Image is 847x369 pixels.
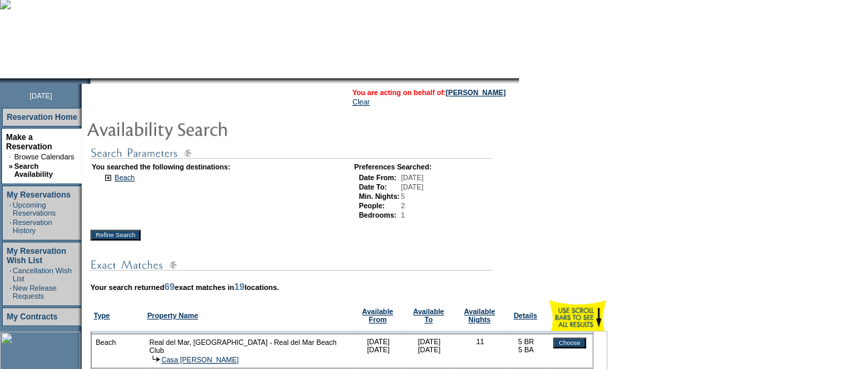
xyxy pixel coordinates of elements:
[29,92,52,100] span: [DATE]
[114,173,135,181] a: Beach
[234,281,245,292] span: 19
[7,190,70,200] a: My Reservations
[92,163,230,171] b: You searched the following destinations:
[94,311,110,319] a: Type
[13,218,52,234] a: Reservation History
[9,153,13,161] td: ·
[90,78,92,84] img: blank.gif
[353,334,404,368] td: [DATE] [DATE]
[147,311,198,319] a: Property Name
[7,246,66,265] a: My Reservation Wish List
[149,338,350,355] td: Real del Mar, [GEOGRAPHIC_DATA] - Real del Mar Beach Club
[352,88,506,96] span: You are acting on behalf of:
[446,88,506,96] a: [PERSON_NAME]
[352,98,370,106] a: Clear
[401,202,405,210] span: 2
[514,311,537,319] a: Details
[464,307,495,323] a: AvailableNights
[6,133,52,151] a: Make a Reservation
[359,192,400,200] b: Min. Nights:
[404,334,455,368] td: [DATE] [DATE]
[401,192,405,200] span: 5
[9,201,11,217] td: ·
[553,338,585,348] input: Choose
[359,173,396,181] b: Date From:
[13,284,56,300] a: New Release Requests
[464,307,495,323] b: Available Nights
[164,281,175,292] span: 69
[9,284,11,300] td: ·
[359,183,387,191] b: Date To:
[161,356,238,364] a: Casa [PERSON_NAME]
[9,162,13,170] b: »
[14,162,53,178] a: Search Availability
[9,267,11,283] td: ·
[413,307,444,323] a: AvailableTo
[86,115,354,142] img: pgTtlAvailabilitySearch.gif
[90,283,279,291] span: Your search returned exact matches in locations.
[401,211,405,219] span: 1
[359,211,396,219] b: Bedrooms:
[13,201,56,217] a: Upcoming Reservations
[7,312,58,321] a: My Contracts
[354,163,432,171] b: Preferences Searched:
[362,307,393,323] b: Available From
[362,307,393,323] a: AvailableFrom
[13,267,72,283] a: Cancellation Wish List
[14,153,74,161] a: Browse Calendars
[413,307,444,323] b: Available To
[359,202,385,210] b: People:
[86,78,90,84] img: promoShadowLeftCorner.gif
[9,218,11,234] td: ·
[90,230,141,240] input: Refine Search
[401,183,424,191] span: [DATE]
[518,338,534,354] nobr: 5 BR 5 BA
[401,173,424,181] span: [DATE]
[455,334,506,368] td: 11
[549,300,606,331] img: scroll.gif
[7,113,77,122] a: Reservation Home
[95,338,117,347] td: Beach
